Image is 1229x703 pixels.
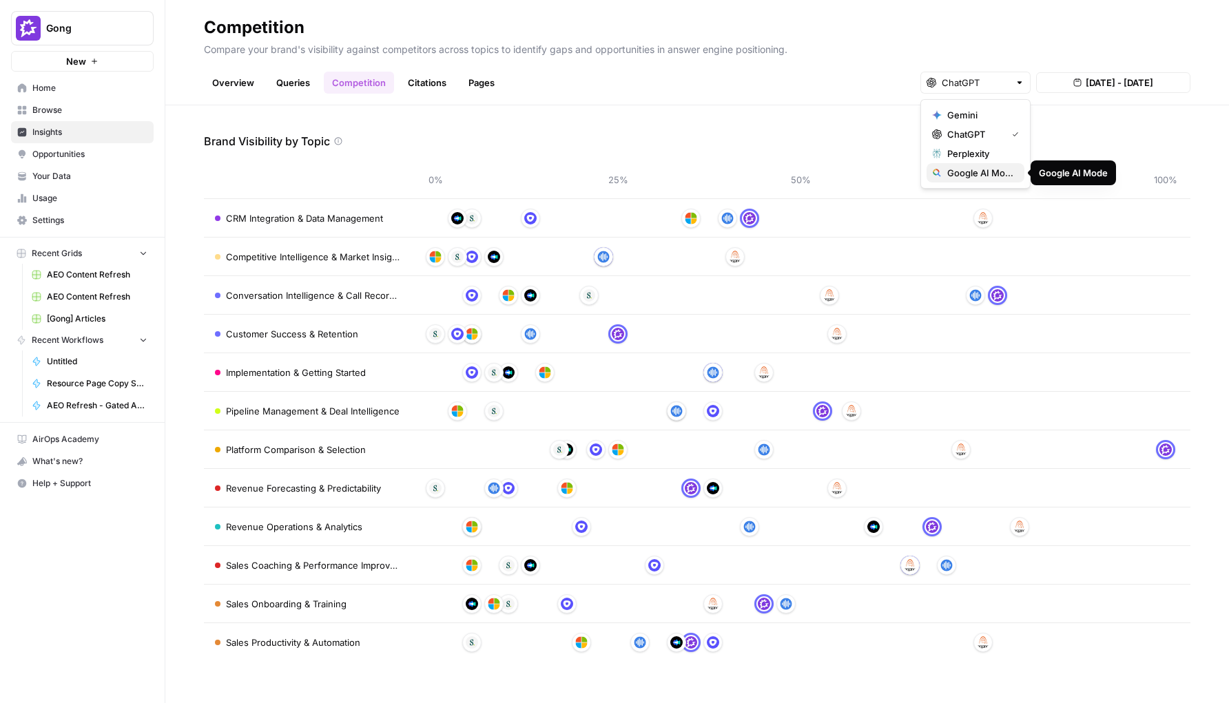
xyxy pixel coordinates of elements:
a: AEO Content Refresh [25,286,154,308]
span: Browse [32,104,147,116]
span: Google AI Mode [947,166,1013,180]
span: Insights [32,126,147,138]
img: h6qlr8a97mop4asab8l5qtldq2wv [670,636,683,649]
img: hqfc7lxcqkggco7ktn8he1iiiia8 [590,443,602,456]
img: w6cjb6u2gvpdnjw72qw8i2q5f3eb [991,289,1004,302]
img: e001jt87q6ctylcrzboubucy6uux [729,251,741,263]
span: 100% [1152,173,1179,187]
span: Sales Onboarding & Training [226,597,347,611]
img: vpq3xj2nnch2e2ivhsgwmf7hbkjf [502,559,515,571]
span: Settings [32,214,147,227]
span: Competitive Intelligence & Market Insights [226,250,400,264]
span: Conversation Intelligence & Call Recording [226,288,400,302]
span: Pipeline Management & Deal Intelligence [226,404,400,418]
img: h6qlr8a97mop4asab8l5qtldq2wv [488,251,500,263]
p: Brand Visibility by Topic [204,133,330,149]
img: hqfc7lxcqkggco7ktn8he1iiiia8 [466,251,478,263]
span: 0% [422,173,449,187]
p: Compare your brand's visibility against competitors across topics to identify gaps and opportunit... [204,39,1190,56]
span: Customer Success & Retention [226,327,358,341]
img: khqciriqz2uga3pxcoz8d1qji9pc [597,251,610,263]
button: Workspace: Gong [11,11,154,45]
img: pyqdo61u4vlc5c3dvow09xai939g [451,405,464,417]
img: w6cjb6u2gvpdnjw72qw8i2q5f3eb [816,405,829,417]
img: vpq3xj2nnch2e2ivhsgwmf7hbkjf [488,366,500,379]
img: khqciriqz2uga3pxcoz8d1qji9pc [670,405,683,417]
img: khqciriqz2uga3pxcoz8d1qji9pc [707,366,719,379]
a: Overview [204,72,262,94]
span: [DATE] - [DATE] [1086,76,1153,90]
img: h6qlr8a97mop4asab8l5qtldq2wv [867,521,880,533]
img: w6cjb6u2gvpdnjw72qw8i2q5f3eb [612,328,624,340]
img: vpq3xj2nnch2e2ivhsgwmf7hbkjf [488,405,500,417]
span: Platform Comparison & Selection [226,443,366,457]
img: pyqdo61u4vlc5c3dvow09xai939g [488,598,500,610]
img: vpq3xj2nnch2e2ivhsgwmf7hbkjf [502,598,515,610]
button: New [11,51,154,72]
img: hqfc7lxcqkggco7ktn8he1iiiia8 [575,521,588,533]
img: pyqdo61u4vlc5c3dvow09xai939g [502,289,515,302]
a: Competition [324,72,394,94]
img: vpq3xj2nnch2e2ivhsgwmf7hbkjf [429,482,442,494]
img: hqfc7lxcqkggco7ktn8he1iiiia8 [707,405,719,417]
span: 25% [604,173,632,187]
button: [DATE] - [DATE] [1036,72,1190,93]
img: khqciriqz2uga3pxcoz8d1qji9pc [743,521,756,533]
span: Home [32,82,147,94]
input: ChatGPT [942,76,1009,90]
span: Implementation & Getting Started [226,366,366,379]
img: h6qlr8a97mop4asab8l5qtldq2wv [524,559,537,571]
a: Insights [11,121,154,143]
a: Settings [11,209,154,231]
a: AEO Refresh - Gated Asset LPs [25,395,154,417]
span: Untitled [47,355,147,368]
button: Help + Support [11,472,154,494]
span: Gemini [947,108,1013,122]
span: Opportunities [32,148,147,160]
img: e001jt87q6ctylcrzboubucy6uux [955,443,967,456]
img: hqfc7lxcqkggco7ktn8he1iiiia8 [502,482,515,494]
img: vpq3xj2nnch2e2ivhsgwmf7hbkjf [429,328,442,340]
img: hqfc7lxcqkggco7ktn8he1iiiia8 [466,289,478,302]
img: e001jt87q6ctylcrzboubucy6uux [707,598,719,610]
span: Gong [46,21,130,35]
a: Pages [460,72,503,94]
img: e001jt87q6ctylcrzboubucy6uux [758,366,770,379]
img: e001jt87q6ctylcrzboubucy6uux [831,328,843,340]
img: hqfc7lxcqkggco7ktn8he1iiiia8 [561,598,573,610]
img: w6cjb6u2gvpdnjw72qw8i2q5f3eb [743,212,756,224]
span: Sales Productivity & Automation [226,636,360,649]
span: Help + Support [32,477,147,490]
span: New [66,54,86,68]
span: Resource Page Copy Scrape [47,377,147,390]
img: khqciriqz2uga3pxcoz8d1qji9pc [780,598,792,610]
span: Revenue Forecasting & Predictability [226,481,381,495]
img: h6qlr8a97mop4asab8l5qtldq2wv [466,598,478,610]
img: vpq3xj2nnch2e2ivhsgwmf7hbkjf [583,289,595,302]
img: vpq3xj2nnch2e2ivhsgwmf7hbkjf [451,251,464,263]
span: [Gong] Articles [47,313,147,325]
img: e001jt87q6ctylcrzboubucy6uux [1013,521,1026,533]
img: pyqdo61u4vlc5c3dvow09xai939g [575,636,588,649]
a: Usage [11,187,154,209]
a: Your Data [11,165,154,187]
img: e001jt87q6ctylcrzboubucy6uux [904,559,916,571]
img: vpq3xj2nnch2e2ivhsgwmf7hbkjf [466,636,478,649]
img: khqciriqz2uga3pxcoz8d1qji9pc [488,482,500,494]
a: Citations [400,72,455,94]
a: Queries [268,72,318,94]
img: h6qlr8a97mop4asab8l5qtldq2wv [451,212,464,224]
img: w6cjb6u2gvpdnjw72qw8i2q5f3eb [758,598,770,610]
div: Competition [204,17,304,39]
span: CRM Integration & Data Management [226,211,383,225]
img: e001jt87q6ctylcrzboubucy6uux [977,636,989,649]
span: Usage [32,192,147,204]
img: khqciriqz2uga3pxcoz8d1qji9pc [524,328,537,340]
img: pyqdo61u4vlc5c3dvow09xai939g [466,559,478,571]
img: khqciriqz2uga3pxcoz8d1qji9pc [634,636,646,649]
img: w6cjb6u2gvpdnjw72qw8i2q5f3eb [1159,443,1172,456]
img: Gong Logo [16,16,41,41]
img: h6qlr8a97mop4asab8l5qtldq2wv [524,289,537,302]
img: khqciriqz2uga3pxcoz8d1qji9pc [721,212,734,224]
span: ChatGPT [947,127,1001,141]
